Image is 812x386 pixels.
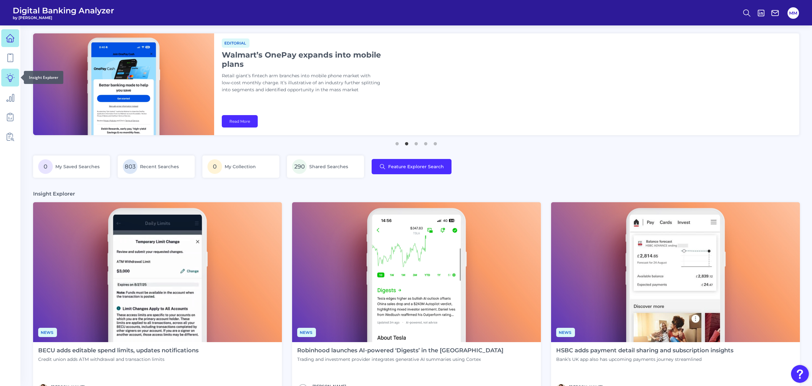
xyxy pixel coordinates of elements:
[222,40,249,46] a: Editorial
[33,155,110,178] a: 0My Saved Searches
[222,115,258,128] a: Read More
[556,356,733,362] p: Bank’s UK app also has upcoming payments journey streamlined
[33,190,75,197] h3: Insight Explorer
[292,159,307,174] span: 290
[55,164,100,169] span: My Saved Searches
[13,6,114,15] span: Digital Banking Analyzer
[556,329,575,335] a: News
[413,139,419,145] button: 3
[222,38,249,48] span: Editorial
[202,155,279,178] a: 0My Collection
[297,328,316,337] span: News
[225,164,256,169] span: My Collection
[38,328,57,337] span: News
[556,347,733,354] h4: HSBC adds payment detail sharing and subscription insights
[787,7,799,19] button: MM
[388,164,444,169] span: Feature Explorer Search
[297,329,316,335] a: News
[287,155,364,178] a: 290Shared Searches
[551,202,800,342] img: News - Phone.png
[309,164,348,169] span: Shared Searches
[38,356,199,362] p: Credit union adds ATM withdrawal and transaction limits
[33,33,214,135] img: bannerImg
[118,155,195,178] a: 803Recent Searches
[13,15,114,20] span: by [PERSON_NAME]
[123,159,137,174] span: 803
[38,347,199,354] h4: BECU adds editable spend limits, updates notifications
[432,139,438,145] button: 5
[297,356,503,362] p: Trading and investment provider integrates generative AI summaries using Cortex
[791,365,809,383] button: Open Resource Center
[292,202,541,342] img: News - Phone (1).png
[222,50,381,69] h1: Walmart’s OnePay expands into mobile plans
[394,139,400,145] button: 1
[297,347,503,354] h4: Robinhood launches AI-powered ‘Digests’ in the [GEOGRAPHIC_DATA]
[372,159,451,174] button: Feature Explorer Search
[222,72,381,93] p: Retail giant’s fintech arm branches into mobile phone market with low-cost monthly charge. It’s i...
[38,329,57,335] a: News
[207,159,222,174] span: 0
[24,71,63,84] div: Insight Explorer
[403,139,410,145] button: 2
[33,202,282,342] img: News - Phone (2).png
[423,139,429,145] button: 4
[140,164,179,169] span: Recent Searches
[38,159,53,174] span: 0
[556,328,575,337] span: News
